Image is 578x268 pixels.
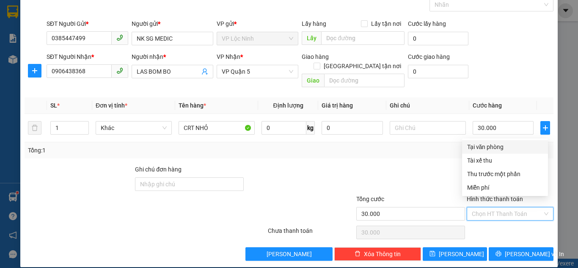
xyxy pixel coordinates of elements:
button: plus [540,121,550,135]
li: [PERSON_NAME][GEOGRAPHIC_DATA] [4,4,123,50]
span: printer [495,251,501,257]
div: SĐT Người Gửi [47,19,128,28]
span: Khác [101,122,167,134]
button: save[PERSON_NAME] [423,247,487,261]
span: kg [306,121,315,135]
input: Cước lấy hàng [408,32,468,45]
span: Giao [302,74,324,87]
button: deleteXóa Thông tin [334,247,421,261]
span: Định lượng [273,102,303,109]
input: VD: Bàn, Ghế [179,121,255,135]
span: VP Quận 5 [222,65,293,78]
input: Dọc đường [321,31,405,45]
li: VP VP Lộc Ninh [4,60,58,69]
input: Cước giao hàng [408,65,468,78]
span: plus [541,124,550,131]
span: Tổng cước [356,196,384,202]
span: [PERSON_NAME] [267,249,312,259]
span: Tên hàng [179,102,206,109]
label: Hình thức thanh toán [467,196,523,202]
span: Cước hàng [473,102,502,109]
span: Đơn vị tính [96,102,127,109]
span: VP Nhận [217,53,240,60]
div: Tài xế thu [467,156,543,165]
span: plus [28,67,41,74]
span: save [429,251,435,257]
span: Lấy hàng [302,20,326,27]
span: [GEOGRAPHIC_DATA] tận nơi [320,61,405,71]
input: Dọc đường [324,74,405,87]
span: [PERSON_NAME] và In [505,249,564,259]
div: Người gửi [132,19,213,28]
span: VP Lộc Ninh [222,32,293,45]
th: Ghi chú [386,97,469,114]
div: Người nhận [132,52,213,61]
span: Lấy tận nơi [368,19,405,28]
button: delete [28,121,41,135]
span: SL [50,102,57,109]
span: Lấy [302,31,321,45]
label: Cước lấy hàng [408,20,446,27]
span: Giao hàng [302,53,329,60]
span: Xóa Thông tin [364,249,401,259]
span: delete [355,251,361,257]
span: phone [116,34,123,41]
label: Cước giao hàng [408,53,450,60]
div: Thu trước một phần [467,169,543,179]
button: plus [28,64,41,77]
div: Chưa thanh toán [267,226,355,241]
div: Tại văn phòng [467,142,543,152]
div: VP gửi [217,19,298,28]
div: Tổng: 1 [28,146,224,155]
input: Ghi chú đơn hàng [135,177,244,191]
li: VP VP Đồng Xoài [58,60,113,69]
div: SĐT Người Nhận [47,52,128,61]
label: Ghi chú đơn hàng [135,166,182,173]
span: Giá trị hàng [322,102,353,109]
span: [PERSON_NAME] [439,249,484,259]
input: 0 [322,121,383,135]
button: [PERSON_NAME] [245,247,332,261]
button: printer[PERSON_NAME] và In [489,247,553,261]
span: user-add [201,68,208,75]
span: phone [116,67,123,74]
input: Ghi Chú [390,121,466,135]
div: Miễn phí [467,183,543,192]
